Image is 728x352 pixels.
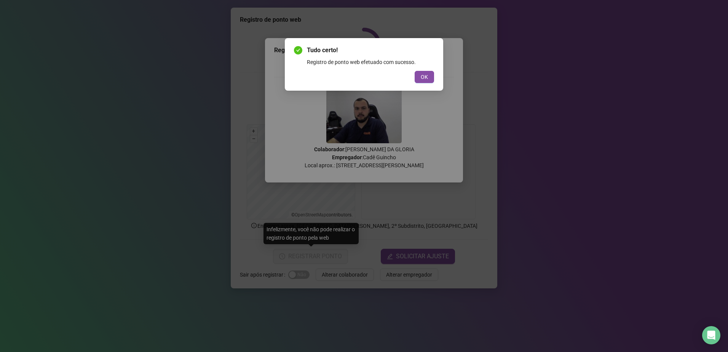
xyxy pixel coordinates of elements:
div: Registro de ponto web efetuado com sucesso. [307,58,434,66]
div: Open Intercom Messenger [702,326,720,344]
span: OK [421,73,428,81]
span: check-circle [294,46,302,54]
span: Tudo certo! [307,46,434,55]
button: OK [415,71,434,83]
